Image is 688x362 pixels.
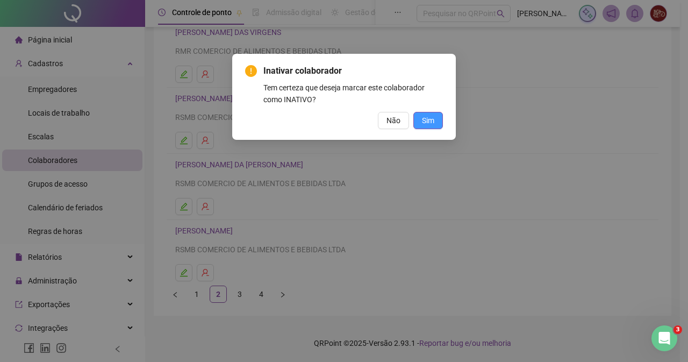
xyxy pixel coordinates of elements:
[651,325,677,351] iframe: Intercom live chat
[245,65,257,77] span: exclamation-circle
[673,325,682,334] span: 3
[378,112,409,129] button: Não
[263,66,342,76] span: Inativar colaborador
[386,115,400,126] span: Não
[263,83,425,104] span: Tem certeza que deseja marcar este colaborador como INATIVO?
[422,115,434,126] span: Sim
[413,112,443,129] button: Sim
